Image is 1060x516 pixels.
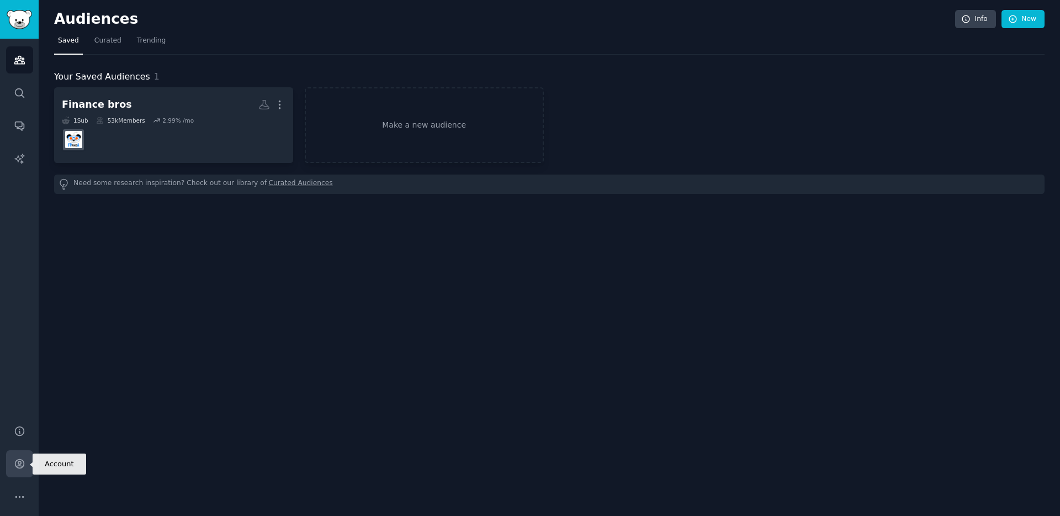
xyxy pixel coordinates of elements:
img: GummySearch logo [7,10,32,29]
span: Curated [94,36,121,46]
h2: Audiences [54,10,955,28]
div: Finance bros [62,98,132,112]
a: Saved [54,32,83,55]
a: Make a new audience [305,87,544,163]
span: 1 [154,71,160,82]
span: Your Saved Audiences [54,70,150,84]
span: Saved [58,36,79,46]
span: Trending [137,36,166,46]
a: Trending [133,32,169,55]
a: Curated [91,32,125,55]
div: 1 Sub [62,117,88,124]
img: FPandA [65,131,82,148]
a: Curated Audiences [269,178,333,190]
a: Info [955,10,996,29]
div: 2.99 % /mo [162,117,194,124]
div: Need some research inspiration? Check out our library of [54,175,1045,194]
a: New [1001,10,1045,29]
div: 53k Members [96,117,145,124]
a: Finance bros1Sub53kMembers2.99% /moFPandA [54,87,293,163]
